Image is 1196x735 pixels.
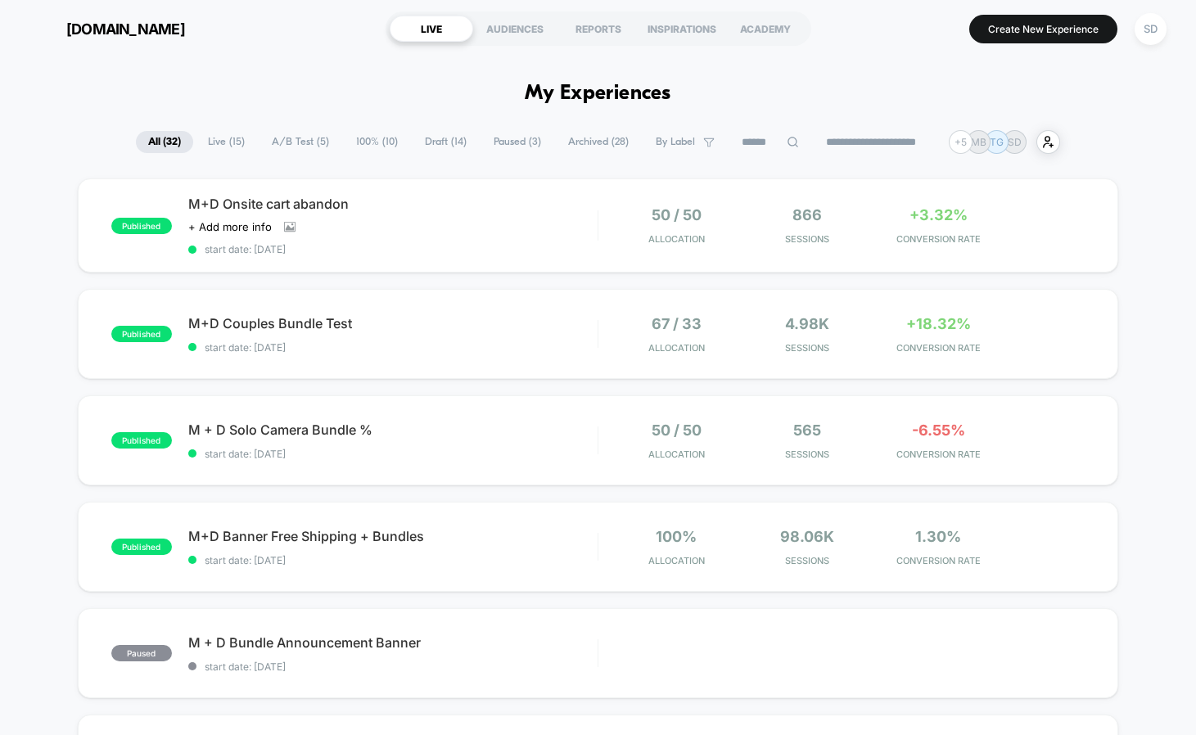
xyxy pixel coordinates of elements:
[792,206,822,223] span: 866
[1135,13,1167,45] div: SD
[557,16,640,42] div: REPORTS
[912,422,965,439] span: -6.55%
[390,16,473,42] div: LIVE
[188,661,598,673] span: start date: [DATE]
[344,131,410,153] span: 100% ( 10 )
[909,206,968,223] span: +3.32%
[906,315,971,332] span: +18.32%
[969,15,1117,43] button: Create New Experience
[652,315,702,332] span: 67 / 33
[481,131,553,153] span: Paused ( 3 )
[1130,12,1171,46] button: SD
[780,528,834,545] span: 98.06k
[640,16,724,42] div: INSPIRATIONS
[188,196,598,212] span: M+D Onsite cart abandon
[196,131,257,153] span: Live ( 15 )
[652,422,702,439] span: 50 / 50
[188,341,598,354] span: start date: [DATE]
[746,342,869,354] span: Sessions
[971,136,986,148] p: MB
[111,432,172,449] span: published
[656,136,695,148] span: By Label
[877,555,1000,566] span: CONVERSION RATE
[111,326,172,342] span: published
[188,422,598,438] span: M + D Solo Camera Bundle %
[25,16,190,42] button: [DOMAIN_NAME]
[188,528,598,544] span: M+D Banner Free Shipping + Bundles
[648,555,705,566] span: Allocation
[990,136,1004,148] p: TG
[746,555,869,566] span: Sessions
[111,218,172,234] span: published
[413,131,479,153] span: Draft ( 14 )
[188,315,598,331] span: M+D Couples Bundle Test
[136,131,193,153] span: All ( 32 )
[949,130,973,154] div: + 5
[648,342,705,354] span: Allocation
[188,448,598,460] span: start date: [DATE]
[877,233,1000,245] span: CONVERSION RATE
[785,315,829,332] span: 4.98k
[111,645,172,661] span: paused
[724,16,807,42] div: ACADEMY
[648,233,705,245] span: Allocation
[260,131,341,153] span: A/B Test ( 5 )
[473,16,557,42] div: AUDIENCES
[188,634,598,651] span: M + D Bundle Announcement Banner
[877,342,1000,354] span: CONVERSION RATE
[652,206,702,223] span: 50 / 50
[648,449,705,460] span: Allocation
[656,528,697,545] span: 100%
[188,243,598,255] span: start date: [DATE]
[556,131,641,153] span: Archived ( 28 )
[188,554,598,566] span: start date: [DATE]
[111,539,172,555] span: published
[793,422,821,439] span: 565
[746,449,869,460] span: Sessions
[1008,136,1022,148] p: SD
[188,220,272,233] span: + Add more info
[746,233,869,245] span: Sessions
[525,82,671,106] h1: My Experiences
[66,20,185,38] span: [DOMAIN_NAME]
[877,449,1000,460] span: CONVERSION RATE
[915,528,961,545] span: 1.30%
